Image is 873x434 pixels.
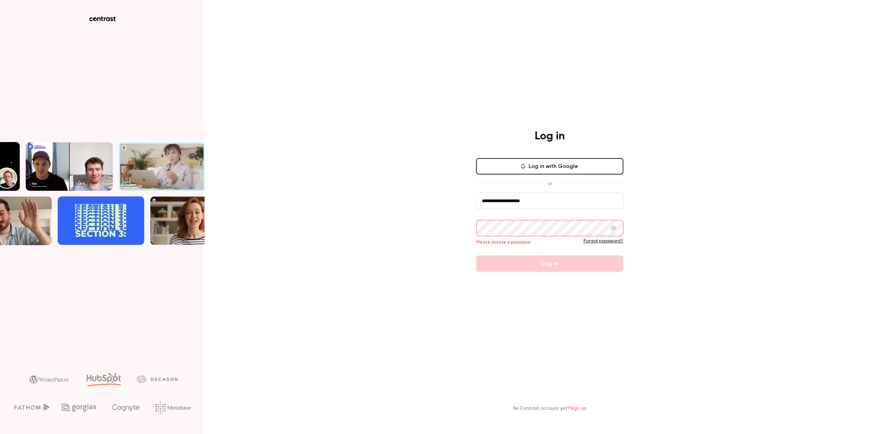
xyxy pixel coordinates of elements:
a: Forgot password? [583,239,623,243]
img: decagon [137,375,178,383]
button: Log in with Google [476,158,623,174]
h4: Log in [535,129,565,143]
p: No Contrast account yet? [513,405,587,412]
span: or [544,180,556,187]
a: Sign up [570,406,587,411]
